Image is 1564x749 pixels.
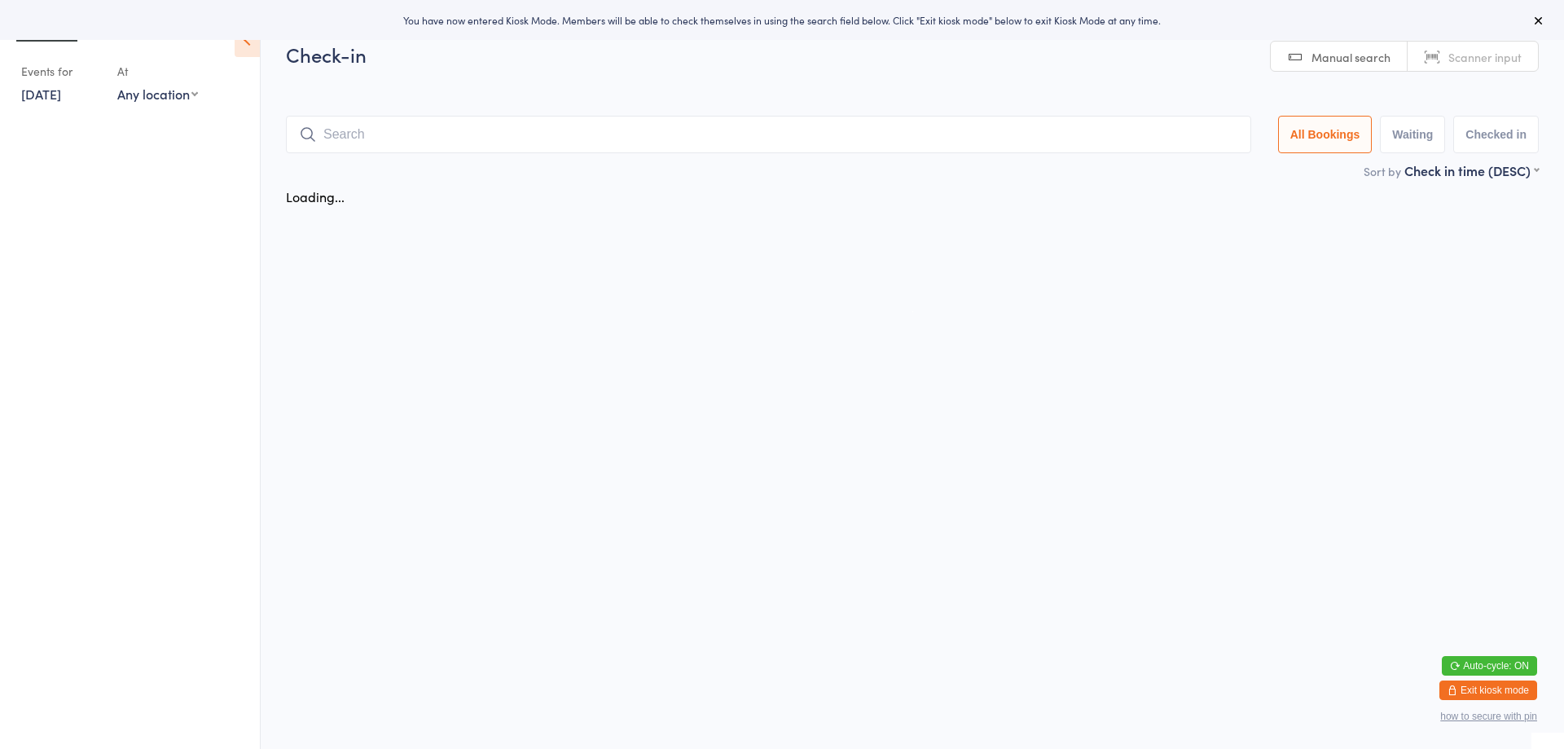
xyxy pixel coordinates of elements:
[21,58,101,85] div: Events for
[1442,656,1537,676] button: Auto-cycle: ON
[1440,711,1537,722] button: how to secure with pin
[1439,681,1537,700] button: Exit kiosk mode
[117,85,198,103] div: Any location
[1278,116,1373,153] button: All Bookings
[1448,49,1522,65] span: Scanner input
[286,116,1251,153] input: Search
[21,85,61,103] a: [DATE]
[1364,163,1401,179] label: Sort by
[1404,161,1539,179] div: Check in time (DESC)
[286,187,345,205] div: Loading...
[1311,49,1390,65] span: Manual search
[1380,116,1445,153] button: Waiting
[286,41,1539,68] h2: Check-in
[1453,116,1539,153] button: Checked in
[26,13,1538,27] div: You have now entered Kiosk Mode. Members will be able to check themselves in using the search fie...
[117,58,198,85] div: At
